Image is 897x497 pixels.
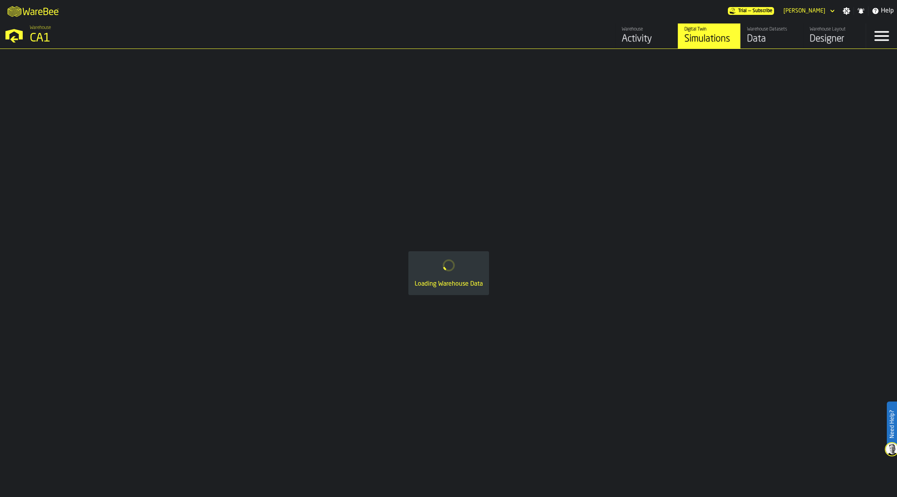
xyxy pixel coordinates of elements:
[615,23,678,49] a: link-to-/wh/i/76e2a128-1b54-4d66-80d4-05ae4c277723/feed/
[810,33,859,45] div: Designer
[684,33,734,45] div: Simulations
[30,25,51,31] span: Warehouse
[866,23,897,49] label: button-toggle-Menu
[728,7,774,15] div: Menu Subscription
[678,23,740,49] a: link-to-/wh/i/76e2a128-1b54-4d66-80d4-05ae4c277723/simulations
[747,33,797,45] div: Data
[747,27,797,32] div: Warehouse Datasets
[738,8,747,14] span: Trial
[783,8,825,14] div: DropdownMenuValue-Gregg Arment
[622,27,671,32] div: Warehouse
[839,7,854,15] label: button-toggle-Settings
[740,23,803,49] a: link-to-/wh/i/76e2a128-1b54-4d66-80d4-05ae4c277723/data
[728,7,774,15] a: link-to-/wh/i/76e2a128-1b54-4d66-80d4-05ae4c277723/pricing/
[30,31,241,45] div: CA1
[881,6,894,16] span: Help
[803,23,866,49] a: link-to-/wh/i/76e2a128-1b54-4d66-80d4-05ae4c277723/designer
[684,27,734,32] div: Digital Twin
[753,8,772,14] span: Subscribe
[780,6,836,16] div: DropdownMenuValue-Gregg Arment
[868,6,897,16] label: button-toggle-Help
[748,8,751,14] span: —
[415,279,483,289] div: Loading Warehouse Data
[622,33,671,45] div: Activity
[810,27,859,32] div: Warehouse Layout
[854,7,868,15] label: button-toggle-Notifications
